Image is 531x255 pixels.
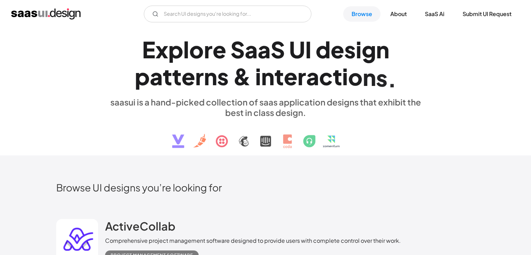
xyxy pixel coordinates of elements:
[105,219,175,233] h2: ActiveCollab
[258,36,271,63] div: a
[344,36,356,63] div: s
[245,36,258,63] div: a
[376,36,389,63] div: n
[150,63,163,90] div: a
[230,36,245,63] div: S
[105,219,175,236] a: ActiveCollab
[105,97,426,118] div: saasui is a hand-picked collection of saas application designs that exhibit the best in class des...
[142,36,155,63] div: E
[195,63,204,90] div: r
[331,36,344,63] div: e
[11,8,81,20] a: home
[105,236,401,245] div: Comprehensive project management software designed to provide users with complete control over th...
[274,63,284,90] div: t
[363,64,376,90] div: n
[382,6,415,22] a: About
[376,64,388,91] div: s
[333,63,342,90] div: t
[271,36,285,63] div: S
[289,36,305,63] div: U
[388,65,397,92] div: .
[144,6,311,22] form: Email Form
[297,63,306,90] div: r
[316,36,331,63] div: d
[155,36,168,63] div: x
[182,63,195,90] div: e
[217,63,229,90] div: s
[135,63,150,90] div: p
[306,63,319,90] div: a
[305,36,311,63] div: I
[342,63,348,90] div: i
[356,36,362,63] div: i
[204,36,213,63] div: r
[362,36,376,63] div: g
[168,36,183,63] div: p
[204,63,217,90] div: n
[284,63,297,90] div: e
[348,63,363,90] div: o
[454,6,520,22] a: Submit UI Request
[261,63,274,90] div: n
[172,63,182,90] div: t
[343,6,381,22] a: Browse
[183,36,189,63] div: l
[255,63,261,90] div: i
[189,36,204,63] div: o
[56,181,475,194] h2: Browse UI designs you’re looking for
[160,118,371,154] img: text, icon, saas logo
[319,63,333,90] div: c
[416,6,453,22] a: SaaS Ai
[144,6,311,22] input: Search UI designs you're looking for...
[105,36,426,90] h1: Explore SaaS UI design patterns & interactions.
[233,63,251,90] div: &
[163,63,172,90] div: t
[213,36,226,63] div: e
